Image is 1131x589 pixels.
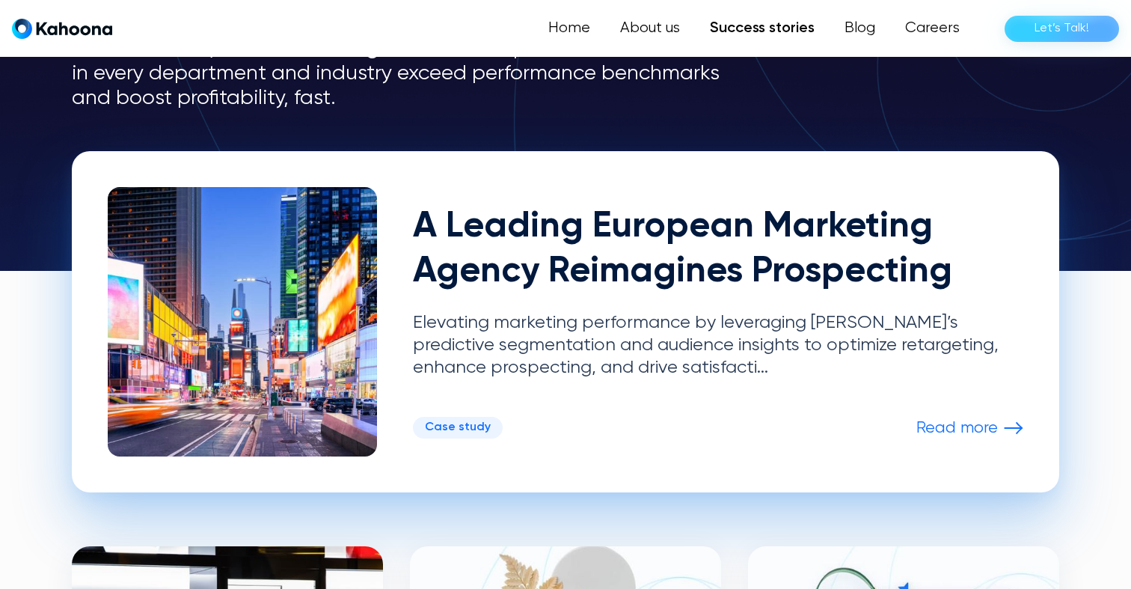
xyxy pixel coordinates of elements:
[830,13,890,43] a: Blog
[605,13,695,43] a: About us
[890,13,975,43] a: Careers
[72,37,745,111] p: Our Real-Time, AI Predictive Segmentation helps business leaders in every department and industry...
[12,18,112,40] a: home
[413,312,1023,379] p: Elevating marketing performance by leveraging [PERSON_NAME]’s predictive segmentation and audienc...
[1035,16,1089,40] div: Let’s Talk!
[425,421,491,435] div: Case study
[533,13,605,43] a: Home
[1005,16,1119,42] a: Let’s Talk!
[72,151,1059,492] a: A Leading European Marketing Agency Reimagines ProspectingElevating marketing performance by leve...
[413,205,1023,294] h2: A Leading European Marketing Agency Reimagines Prospecting
[916,418,998,438] p: Read more
[695,13,830,43] a: Success stories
